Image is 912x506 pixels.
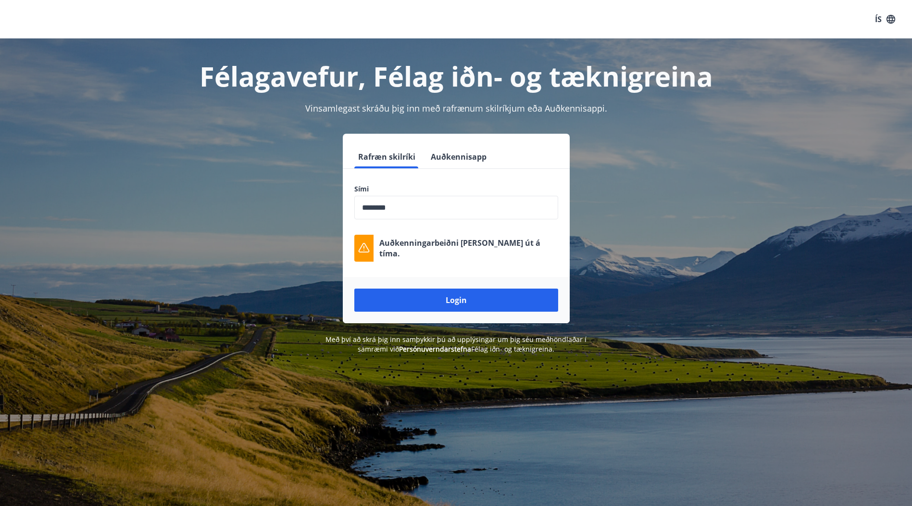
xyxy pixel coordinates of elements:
button: Auðkennisapp [427,145,490,168]
p: Auðkenningarbeiðni [PERSON_NAME] út á tíma. [379,238,558,259]
label: Sími [354,184,558,194]
a: Persónuverndarstefna [399,344,471,354]
span: Vinsamlegast skráðu þig inn með rafrænum skilríkjum eða Auðkennisappi. [305,102,607,114]
h1: Félagavefur, Félag iðn- og tæknigreina [122,58,791,94]
button: ÍS [870,11,900,28]
span: Með því að skrá þig inn samþykkir þú að upplýsingar um þig séu meðhöndlaðar í samræmi við Félag i... [325,335,587,354]
button: Login [354,289,558,312]
button: Rafræn skilríki [354,145,419,168]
